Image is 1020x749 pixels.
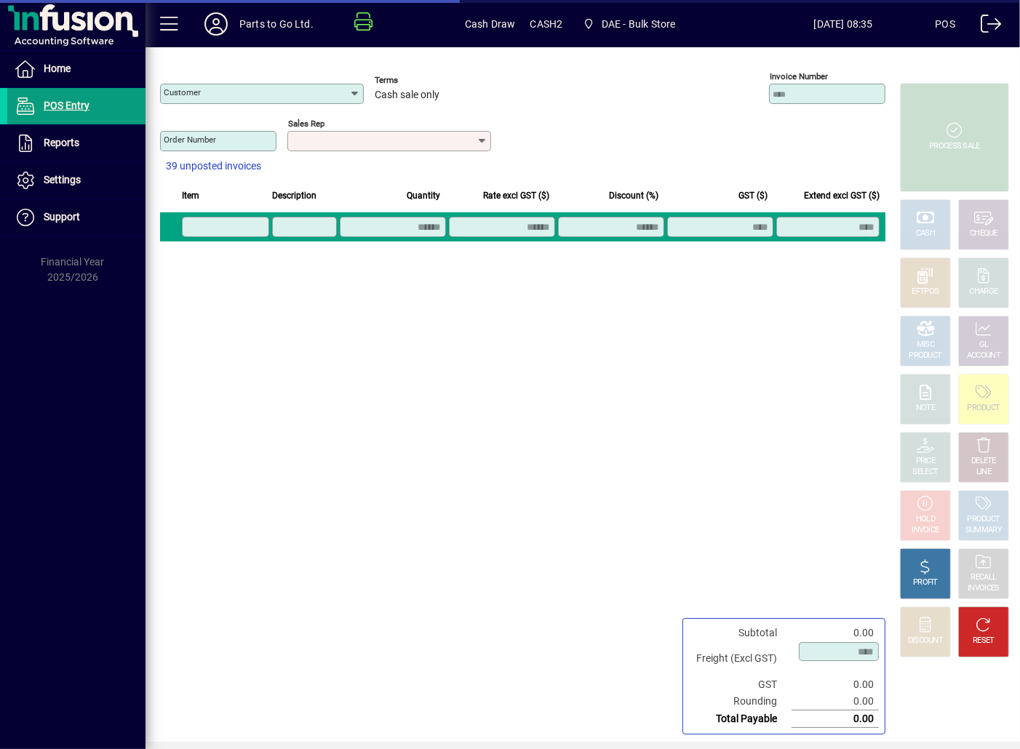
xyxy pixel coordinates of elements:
div: INVOICES [968,583,999,594]
div: Parts to Go Ltd. [239,12,314,36]
span: Reports [44,137,79,148]
span: POS Entry [44,100,89,111]
div: ACCOUNT [967,351,1000,361]
mat-label: Invoice number [770,71,828,81]
button: 39 unposted invoices [160,153,267,180]
div: PRICE [916,456,936,467]
td: Total Payable [689,710,792,728]
span: DAE - Bulk Store [577,11,681,37]
span: GST ($) [738,188,768,204]
div: CHARGE [970,287,998,297]
div: PRODUCT [967,514,1000,525]
div: PRODUCT [967,403,1000,414]
span: Home [44,63,71,74]
td: 0.00 [792,693,879,710]
span: Description [272,188,316,204]
div: CASH [916,228,935,239]
td: Rounding [689,693,792,710]
button: Profile [193,11,239,37]
div: INVOICE [912,525,939,536]
div: SUMMARY [965,525,1002,536]
span: Cash sale only [375,89,439,101]
td: GST [689,676,792,693]
span: Terms [375,76,462,85]
td: 0.00 [792,676,879,693]
div: PROFIT [913,577,938,588]
div: PROCESS SALE [929,141,980,152]
span: Support [44,211,80,223]
span: Discount (%) [609,188,658,204]
div: GL [979,340,989,351]
div: DISCOUNT [908,636,943,646]
span: Settings [44,174,81,185]
span: CASH2 [530,12,563,36]
div: HOLD [916,514,935,525]
div: NOTE [916,403,935,414]
mat-label: Customer [164,87,201,97]
td: Freight (Excl GST) [689,641,792,676]
span: Cash Draw [465,12,516,36]
a: Logout [970,3,1002,50]
mat-label: Order number [164,135,216,145]
a: Settings [7,162,146,199]
span: [DATE] 08:35 [752,12,936,36]
span: Rate excl GST ($) [483,188,549,204]
a: Reports [7,125,146,161]
td: 0.00 [792,710,879,728]
span: Item [182,188,199,204]
div: RESET [973,636,995,646]
div: RECALL [971,572,997,583]
div: MISC [917,340,934,351]
td: 0.00 [792,625,879,641]
div: POS [935,12,955,36]
div: CHEQUE [970,228,997,239]
div: PRODUCT [909,351,941,361]
span: Extend excl GST ($) [804,188,880,204]
span: Quantity [407,188,440,204]
div: DELETE [971,456,996,467]
td: Subtotal [689,625,792,641]
div: EFTPOS [912,287,939,297]
span: DAE - Bulk Store [602,12,676,36]
a: Home [7,51,146,87]
mat-label: Sales rep [288,119,324,129]
span: 39 unposted invoices [166,159,261,174]
div: LINE [976,467,991,478]
a: Support [7,199,146,236]
div: SELECT [913,467,939,478]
